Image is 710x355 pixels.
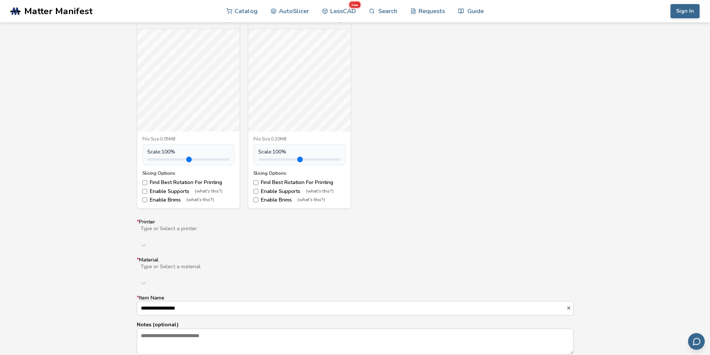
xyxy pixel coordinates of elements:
[258,149,286,155] span: Scale: 100 %
[142,188,234,194] label: Enable Supports
[137,219,574,252] label: Printer
[306,189,334,194] span: (what's this?)
[195,189,223,194] span: (what's this?)
[137,321,574,329] p: Notes (optional)
[137,301,566,315] input: *Item Name
[142,197,234,203] label: Enable Brims
[253,137,345,142] div: File Size: 0.20MB
[137,329,573,354] textarea: Notes (optional)
[142,189,147,194] input: Enable Supports(what's this?)
[253,197,345,203] label: Enable Brims
[253,171,345,176] div: Slicing Options:
[24,6,92,16] span: Matter Manifest
[142,197,147,202] input: Enable Brims(what's this?)
[142,180,234,186] label: Find Best Rotation For Printing
[141,264,570,270] div: Type or Select a material
[141,226,570,232] div: Type or Select a printer
[137,295,574,315] label: Item Name
[147,149,175,155] span: Scale: 100 %
[142,180,147,185] input: Find Best Rotation For Printing
[297,197,325,203] span: (what's this?)
[670,4,700,18] button: Sign In
[186,197,214,203] span: (what's this?)
[566,305,573,311] button: *Item Name
[688,333,705,350] button: Send feedback via email
[142,137,234,142] div: File Size: 0.05MB
[253,189,258,194] input: Enable Supports(what's this?)
[253,180,258,185] input: Find Best Rotation For Printing
[349,1,361,8] span: new
[253,188,345,194] label: Enable Supports
[253,197,258,202] input: Enable Brims(what's this?)
[140,270,376,276] input: *MaterialType or Select a material
[253,180,345,186] label: Find Best Rotation For Printing
[137,257,574,290] label: Material
[140,232,377,238] input: *PrinterType or Select a printer
[142,171,234,176] div: Slicing Options:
